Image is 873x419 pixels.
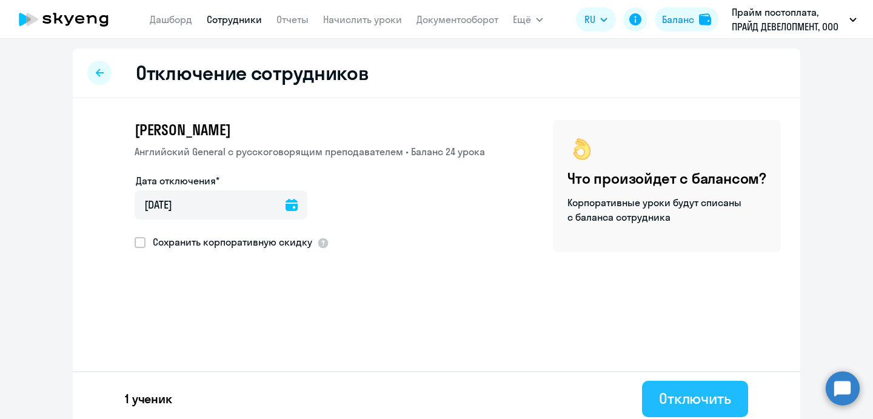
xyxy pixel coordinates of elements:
[726,5,863,34] button: Прайм постоплата, ПРАЙД ДЕВЕЛОПМЕНТ, ООО
[659,389,731,408] div: Отключить
[513,12,531,27] span: Ещё
[135,144,485,159] p: Английский General с русскоговорящим преподавателем • Баланс 24 урока
[125,391,172,407] p: 1 ученик
[655,7,718,32] button: Балансbalance
[699,13,711,25] img: balance
[145,235,312,249] span: Сохранить корпоративную скидку
[276,13,309,25] a: Отчеты
[135,190,307,220] input: дд.мм.гггг
[567,169,766,188] h4: Что произойдет с балансом?
[513,7,543,32] button: Ещё
[732,5,845,34] p: Прайм постоплата, ПРАЙД ДЕВЕЛОПМЕНТ, ООО
[642,381,748,417] button: Отключить
[584,12,595,27] span: RU
[135,120,230,139] span: [PERSON_NAME]
[576,7,616,32] button: RU
[207,13,262,25] a: Сотрудники
[567,135,597,164] img: ok
[567,195,743,224] p: Корпоративные уроки будут списаны с баланса сотрудника
[662,12,694,27] div: Баланс
[136,61,369,85] h2: Отключение сотрудников
[136,173,219,188] label: Дата отключения*
[150,13,192,25] a: Дашборд
[416,13,498,25] a: Документооборот
[323,13,402,25] a: Начислить уроки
